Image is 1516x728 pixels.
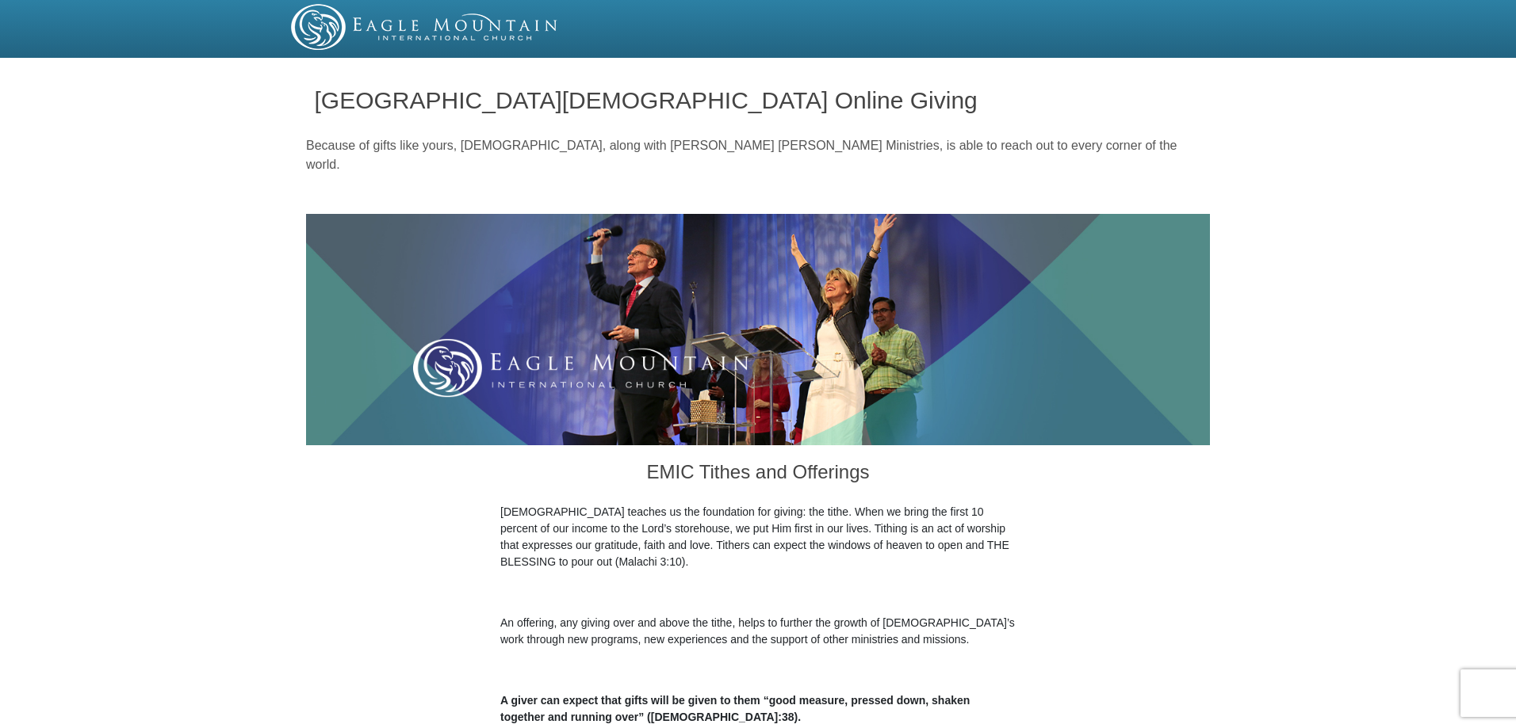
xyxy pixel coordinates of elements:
h1: [GEOGRAPHIC_DATA][DEMOGRAPHIC_DATA] Online Giving [315,87,1202,113]
h3: EMIC Tithes and Offerings [500,445,1016,504]
p: An offering, any giving over and above the tithe, helps to further the growth of [DEMOGRAPHIC_DAT... [500,615,1016,648]
b: A giver can expect that gifts will be given to them “good measure, pressed down, shaken together ... [500,694,970,723]
p: Because of gifts like yours, [DEMOGRAPHIC_DATA], along with [PERSON_NAME] [PERSON_NAME] Ministrie... [306,136,1210,174]
p: [DEMOGRAPHIC_DATA] teaches us the foundation for giving: the tithe. When we bring the first 10 pe... [500,504,1016,570]
img: EMIC [291,4,559,50]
